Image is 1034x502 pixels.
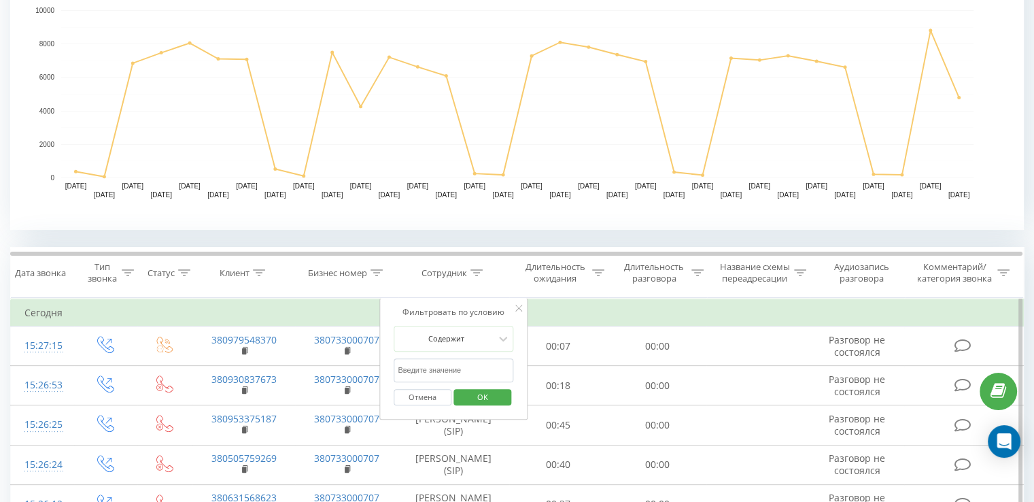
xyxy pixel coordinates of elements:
[620,261,688,284] div: Длительность разговора
[293,182,315,190] text: [DATE]
[509,445,608,484] td: 00:40
[692,182,714,190] text: [DATE]
[35,7,54,14] text: 10000
[24,333,61,359] div: 15:27:15
[407,182,429,190] text: [DATE]
[829,333,885,358] span: Разговор не состоялся
[829,452,885,477] span: Разговор не состоялся
[150,191,172,199] text: [DATE]
[829,373,885,398] span: Разговор не состоялся
[549,191,571,199] text: [DATE]
[608,366,706,405] td: 00:00
[834,191,856,199] text: [DATE]
[664,191,685,199] text: [DATE]
[492,191,514,199] text: [DATE]
[322,191,343,199] text: [DATE]
[314,412,379,425] a: 380733000707
[211,373,277,386] a: 380930837673
[948,191,970,199] text: [DATE]
[914,261,994,284] div: Комментарий/категория звонка
[15,267,66,279] div: Дата звонка
[748,182,770,190] text: [DATE]
[39,40,55,48] text: 8000
[829,412,885,437] span: Разговор не состоялся
[394,389,451,406] button: Отмена
[220,267,249,279] div: Клиент
[24,412,61,438] div: 15:26:25
[39,141,55,148] text: 2000
[421,267,467,279] div: Сотрудник
[521,261,589,284] div: Длительность ожидания
[453,389,511,406] button: OK
[719,261,791,284] div: Название схемы переадресации
[65,182,87,190] text: [DATE]
[39,107,55,115] text: 4000
[398,405,509,445] td: [PERSON_NAME] (SIP)
[264,191,286,199] text: [DATE]
[398,445,509,484] td: [PERSON_NAME] (SIP)
[777,191,799,199] text: [DATE]
[94,191,116,199] text: [DATE]
[891,191,913,199] text: [DATE]
[314,373,379,386] a: 380733000707
[806,182,827,190] text: [DATE]
[721,191,742,199] text: [DATE]
[435,191,457,199] text: [DATE]
[86,261,118,284] div: Тип звонка
[988,425,1020,458] div: Open Intercom Messenger
[236,182,258,190] text: [DATE]
[521,182,542,190] text: [DATE]
[122,182,144,190] text: [DATE]
[464,182,485,190] text: [DATE]
[394,358,513,382] input: Введите значение
[509,327,608,366] td: 00:07
[394,305,513,319] div: Фильтровать по условию
[920,182,942,190] text: [DATE]
[606,191,628,199] text: [DATE]
[578,182,600,190] text: [DATE]
[211,452,277,465] a: 380505759269
[308,267,367,279] div: Бизнес номер
[211,333,277,346] a: 380979548370
[50,174,54,182] text: 0
[11,299,1024,327] td: Сегодня
[314,333,379,346] a: 380733000707
[464,386,502,407] span: OK
[148,267,175,279] div: Статус
[39,74,55,82] text: 6000
[822,261,901,284] div: Аудиозапись разговора
[863,182,884,190] text: [DATE]
[179,182,201,190] text: [DATE]
[608,405,706,445] td: 00:00
[509,366,608,405] td: 00:18
[211,412,277,425] a: 380953375187
[207,191,229,199] text: [DATE]
[608,327,706,366] td: 00:00
[509,405,608,445] td: 00:45
[635,182,657,190] text: [DATE]
[608,445,706,484] td: 00:00
[350,182,372,190] text: [DATE]
[314,452,379,465] a: 380733000707
[24,372,61,399] div: 15:26:53
[379,191,400,199] text: [DATE]
[24,452,61,478] div: 15:26:24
